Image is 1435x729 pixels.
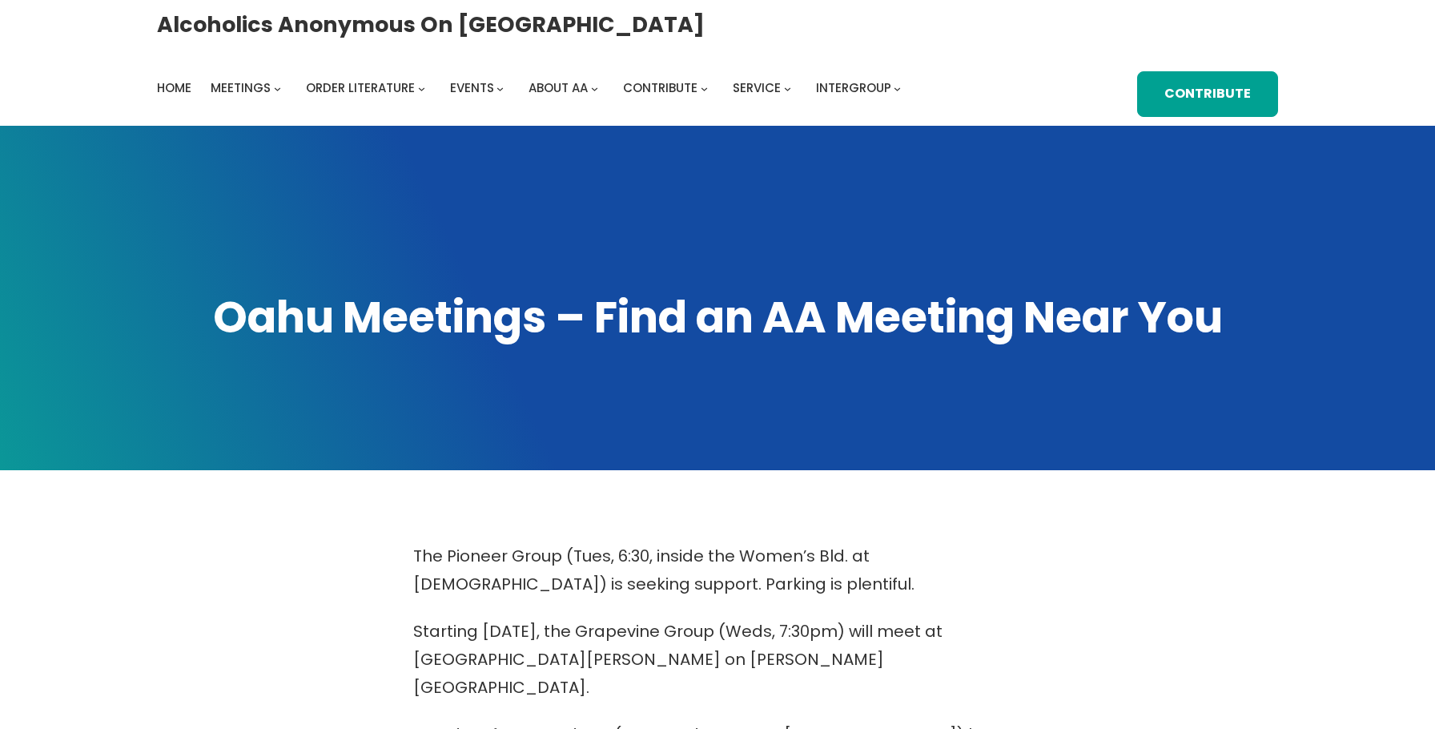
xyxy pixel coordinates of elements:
[450,79,494,96] span: Events
[157,79,191,96] span: Home
[211,79,271,96] span: Meetings
[1137,71,1278,117] a: Contribute
[413,542,1022,598] p: The Pioneer Group (Tues, 6:30, inside the Women’s Bld. at [DEMOGRAPHIC_DATA]) is seeking support....
[157,77,906,99] nav: Intergroup
[733,79,781,96] span: Service
[211,77,271,99] a: Meetings
[496,85,504,92] button: Events submenu
[306,79,415,96] span: Order Literature
[157,6,705,43] a: Alcoholics Anonymous on [GEOGRAPHIC_DATA]
[413,618,1022,702] p: Starting [DATE], the Grapevine Group (Weds, 7:30pm) will meet at [GEOGRAPHIC_DATA][PERSON_NAME] o...
[274,85,281,92] button: Meetings submenu
[529,79,588,96] span: About AA
[157,288,1278,347] h1: Oahu Meetings – Find an AA Meeting Near You
[701,85,708,92] button: Contribute submenu
[623,79,697,96] span: Contribute
[418,85,425,92] button: Order Literature submenu
[816,77,891,99] a: Intergroup
[733,77,781,99] a: Service
[623,77,697,99] a: Contribute
[450,77,494,99] a: Events
[591,85,598,92] button: About AA submenu
[784,85,791,92] button: Service submenu
[894,85,901,92] button: Intergroup submenu
[529,77,588,99] a: About AA
[816,79,891,96] span: Intergroup
[157,77,191,99] a: Home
